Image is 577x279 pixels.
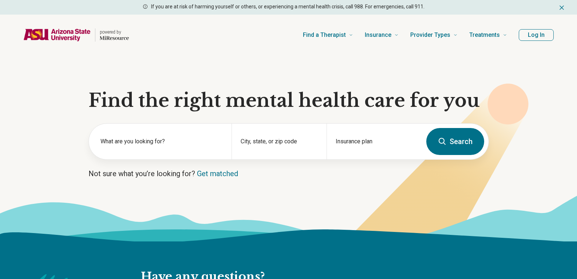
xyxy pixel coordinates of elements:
label: What are you looking for? [100,137,223,146]
p: Not sure what you’re looking for? [88,168,489,179]
span: Treatments [469,30,500,40]
a: Find a Therapist [303,20,353,50]
a: Insurance [365,20,399,50]
span: Insurance [365,30,391,40]
a: Home page [23,23,129,47]
p: If you are at risk of harming yourself or others, or experiencing a mental health crisis, call 98... [151,3,424,11]
p: powered by [100,29,129,35]
h1: Find the right mental health care for you [88,90,489,112]
span: Find a Therapist [303,30,346,40]
button: Log In [519,29,554,41]
button: Dismiss [558,3,565,12]
a: Provider Types [410,20,458,50]
button: Search [426,128,484,155]
a: Get matched [197,169,238,178]
a: Treatments [469,20,507,50]
span: Provider Types [410,30,450,40]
